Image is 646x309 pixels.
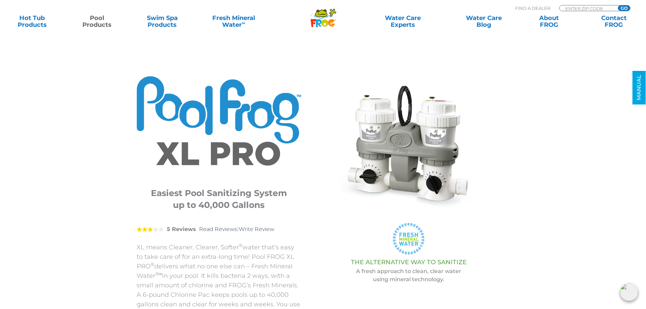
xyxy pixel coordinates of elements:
[239,226,274,232] a: Write Review
[137,76,301,175] img: Product Logo
[137,227,153,232] span: 3
[202,15,265,28] a: Fresh MineralWater∞
[167,226,196,232] strong: 5 Reviews
[239,243,242,248] sup: ®
[362,15,444,28] a: Water CareExperts
[199,226,237,232] a: Read Reviews
[515,5,550,11] p: Find A Dealer
[632,71,646,104] a: MANUAL
[155,271,162,276] sup: ®∞
[137,15,188,28] a: Swim SpaProducts
[618,5,630,11] input: GO
[620,283,638,301] img: openIcon
[565,5,610,11] input: Zip Code Form
[145,187,293,211] h3: Easiest Pool Sanitizing System up to 40,000 Gallons
[318,259,500,266] h3: THE ALTERNATIVE WAY TO SANITIZE
[151,262,154,267] sup: ®
[524,15,574,28] a: AboutFROG
[242,20,245,25] sup: ∞
[72,15,122,28] a: PoolProducts
[458,15,509,28] a: Water CareBlog
[589,15,639,28] a: ContactFROG
[318,267,500,284] p: A fresh approach to clean, clear water using mineral technology.
[137,216,301,243] div: |
[7,15,57,28] a: Hot TubProducts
